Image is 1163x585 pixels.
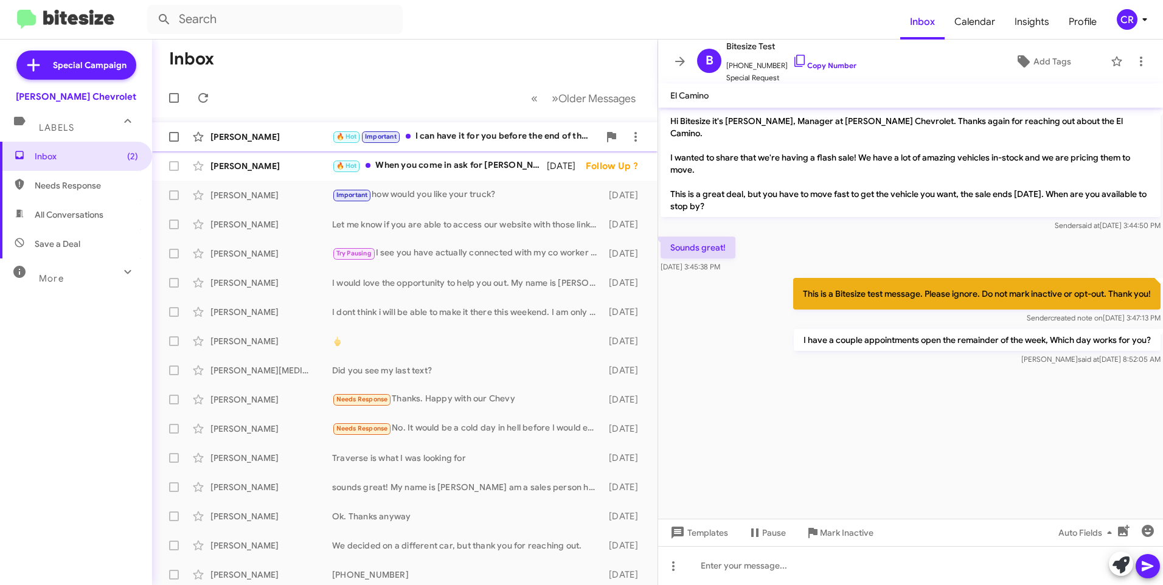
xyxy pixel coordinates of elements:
[35,179,138,192] span: Needs Response
[336,424,388,432] span: Needs Response
[332,246,603,260] div: I see you have actually connected with my co worker [PERSON_NAME], She will be able to help you o...
[210,160,332,172] div: [PERSON_NAME]
[603,364,648,376] div: [DATE]
[603,481,648,493] div: [DATE]
[544,86,643,111] button: Next
[210,393,332,406] div: [PERSON_NAME]
[603,277,648,289] div: [DATE]
[210,131,332,143] div: [PERSON_NAME]
[1106,9,1150,30] button: CR
[661,237,735,258] p: Sounds great!
[53,59,127,71] span: Special Campaign
[210,364,332,376] div: [PERSON_NAME][MEDICAL_DATA]
[332,306,603,318] div: I dont think i will be able to make it there this weekend. I am only 1 year into my lease so I ma...
[762,522,786,544] span: Pause
[1050,313,1103,322] span: created note on
[210,306,332,318] div: [PERSON_NAME]
[127,150,138,162] span: (2)
[365,133,397,140] span: Important
[603,423,648,435] div: [DATE]
[547,160,586,172] div: [DATE]
[793,278,1161,310] p: This is a Bitesize test message. Please ignore. Do not mark inactive or opt-out. Thank you!
[147,5,403,34] input: Search
[332,277,603,289] div: I would love the opportunity to help you out. My name is [PERSON_NAME] am part of the sales team ...
[16,91,136,103] div: [PERSON_NAME] Chevrolet
[210,569,332,581] div: [PERSON_NAME]
[336,191,368,199] span: Important
[332,335,603,347] div: 🖕
[332,421,603,435] div: No. It would be a cold day in hell before I would ever do business with you guys again
[332,481,603,493] div: sounds great! My name is [PERSON_NAME] am a sales person here at the dealership. My phone number ...
[210,539,332,552] div: [PERSON_NAME]
[336,395,388,403] span: Needs Response
[210,277,332,289] div: [PERSON_NAME]
[39,273,64,284] span: More
[210,481,332,493] div: [PERSON_NAME]
[726,54,856,72] span: [PHONE_NUMBER]
[1027,313,1161,322] span: Sender [DATE] 3:47:13 PM
[820,522,873,544] span: Mark Inactive
[169,49,214,69] h1: Inbox
[658,522,738,544] button: Templates
[35,209,103,221] span: All Conversations
[336,162,357,170] span: 🔥 Hot
[1078,355,1099,364] span: said at
[796,522,883,544] button: Mark Inactive
[945,4,1005,40] a: Calendar
[336,133,357,140] span: 🔥 Hot
[332,569,603,581] div: [PHONE_NUMBER]
[210,218,332,230] div: [PERSON_NAME]
[1005,4,1059,40] a: Insights
[332,130,599,144] div: I can have it for you before the end of the week
[332,539,603,552] div: We decided on a different car, but thank you for reaching out.
[332,364,603,376] div: Did you see my last text?
[603,247,648,260] div: [DATE]
[1078,221,1100,230] span: said at
[793,61,856,70] a: Copy Number
[524,86,643,111] nav: Page navigation example
[552,91,558,106] span: »
[706,51,713,71] span: B
[1058,522,1117,544] span: Auto Fields
[1055,221,1161,230] span: Sender [DATE] 3:44:50 PM
[210,189,332,201] div: [PERSON_NAME]
[1033,50,1071,72] span: Add Tags
[603,539,648,552] div: [DATE]
[1021,355,1161,364] span: [PERSON_NAME] [DATE] 8:52:05 AM
[603,452,648,464] div: [DATE]
[603,306,648,318] div: [DATE]
[332,188,603,202] div: how would you like your truck?
[332,159,547,173] div: When you come in ask for [PERSON_NAME], our address is [STREET_ADDRESS]
[332,218,603,230] div: Let me know if you are able to access our website with those links, I may have to text them off m...
[1059,4,1106,40] a: Profile
[39,122,74,133] span: Labels
[603,218,648,230] div: [DATE]
[332,510,603,522] div: Ok. Thanks anyway
[661,262,720,271] span: [DATE] 3:45:38 PM
[603,510,648,522] div: [DATE]
[603,569,648,581] div: [DATE]
[1117,9,1137,30] div: CR
[661,110,1161,217] p: Hi Bitesize it's [PERSON_NAME], Manager at [PERSON_NAME] Chevrolet. Thanks again for reaching out...
[603,393,648,406] div: [DATE]
[524,86,545,111] button: Previous
[794,329,1161,351] p: I have a couple appointments open the remainder of the week, Which day works for you?
[35,238,80,250] span: Save a Deal
[900,4,945,40] a: Inbox
[603,335,648,347] div: [DATE]
[210,247,332,260] div: [PERSON_NAME]
[332,452,603,464] div: Traverse is what I was looking for
[531,91,538,106] span: «
[586,160,648,172] div: Follow Up ?
[210,510,332,522] div: [PERSON_NAME]
[558,92,636,105] span: Older Messages
[670,90,709,101] span: El Camino
[336,249,372,257] span: Try Pausing
[210,452,332,464] div: [PERSON_NAME]
[981,50,1105,72] button: Add Tags
[726,72,856,84] span: Special Request
[35,150,138,162] span: Inbox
